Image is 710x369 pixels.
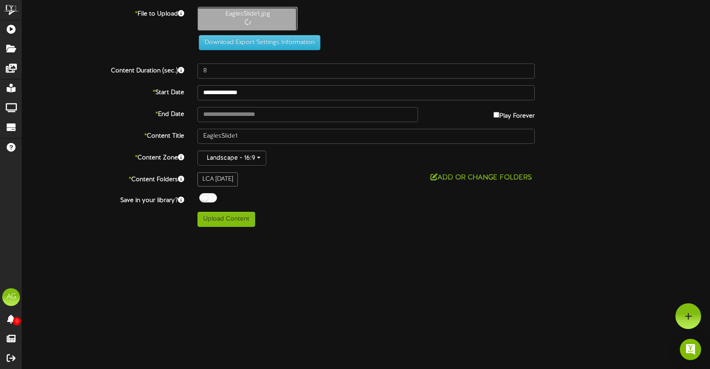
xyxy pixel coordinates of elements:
[2,288,20,306] div: AG
[16,7,191,19] label: File to Upload
[13,317,21,325] span: 0
[16,63,191,75] label: Content Duration (sec.)
[194,39,320,46] a: Download Export Settings Information
[16,193,191,205] label: Save in your library?
[16,172,191,184] label: Content Folders
[16,85,191,97] label: Start Date
[16,107,191,119] label: End Date
[197,151,266,166] button: Landscape - 16:9
[197,172,238,186] div: LCA [DATE]
[16,151,191,163] label: Content Zone
[493,112,499,118] input: Play Forever
[16,129,191,141] label: Content Title
[197,129,535,144] input: Title of this Content
[493,107,535,121] label: Play Forever
[199,35,320,50] button: Download Export Settings Information
[428,172,535,183] button: Add or Change Folders
[197,212,255,227] button: Upload Content
[680,339,701,360] div: Open Intercom Messenger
